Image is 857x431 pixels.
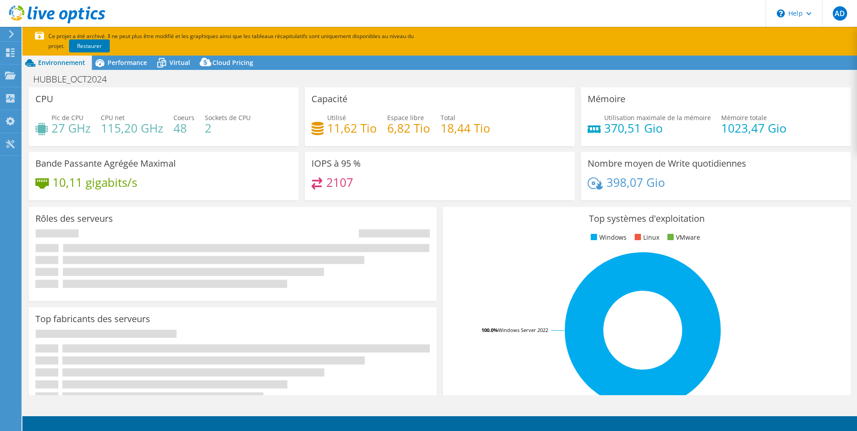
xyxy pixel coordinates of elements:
h3: CPU [35,94,53,104]
h4: 6,82 Tio [387,123,430,133]
h4: 2107 [326,177,353,187]
h3: Top systèmes d'exploitation [450,214,844,224]
h4: 398,07 Gio [606,177,665,187]
span: Coeurs [173,113,195,122]
h3: IOPS à 95 % [312,159,361,168]
span: Espace libre [387,113,424,122]
span: Utilisé [327,113,346,122]
h4: 1023,47 Gio [721,123,787,133]
a: Restaurer [69,39,110,52]
h4: 115,20 GHz [101,123,163,133]
span: Utilisation maximale de la mémoire [604,113,711,122]
h4: 48 [173,123,195,133]
span: Total [441,113,455,122]
li: Windows [589,233,627,242]
h4: 10,11 gigabits/s [52,177,137,187]
h3: Mémoire [588,94,625,104]
span: Pic de CPU [52,113,83,122]
span: Environnement [38,58,85,67]
span: Mémoire totale [721,113,767,122]
h3: Bande Passante Agrégée Maximal [35,159,176,168]
h4: 11,62 Tio [327,123,377,133]
span: AD [833,6,847,21]
h3: Capacité [312,94,347,104]
h4: 370,51 Gio [604,123,711,133]
span: Performance [108,58,147,67]
svg: \n [777,9,785,17]
h3: Top fabricants des serveurs [35,314,150,324]
h3: Nombre moyen de Write quotidiennes [588,159,746,168]
li: Linux [632,233,659,242]
h3: Rôles des serveurs [35,214,113,224]
h4: 18,44 Tio [441,123,490,133]
span: Virtual [169,58,190,67]
span: Sockets de CPU [205,113,251,122]
span: CPU net [101,113,125,122]
li: VMware [665,233,700,242]
span: Cloud Pricing [212,58,253,67]
h4: 27 GHz [52,123,91,133]
tspan: 100.0% [481,327,498,333]
h1: HUBBLE_OCT2024 [29,74,121,84]
p: Ce projet a été archivé. Il ne peut plus être modifié et les graphiques ainsi que les tableaux ré... [35,31,474,51]
tspan: Windows Server 2022 [498,327,548,333]
h4: 2 [205,123,251,133]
